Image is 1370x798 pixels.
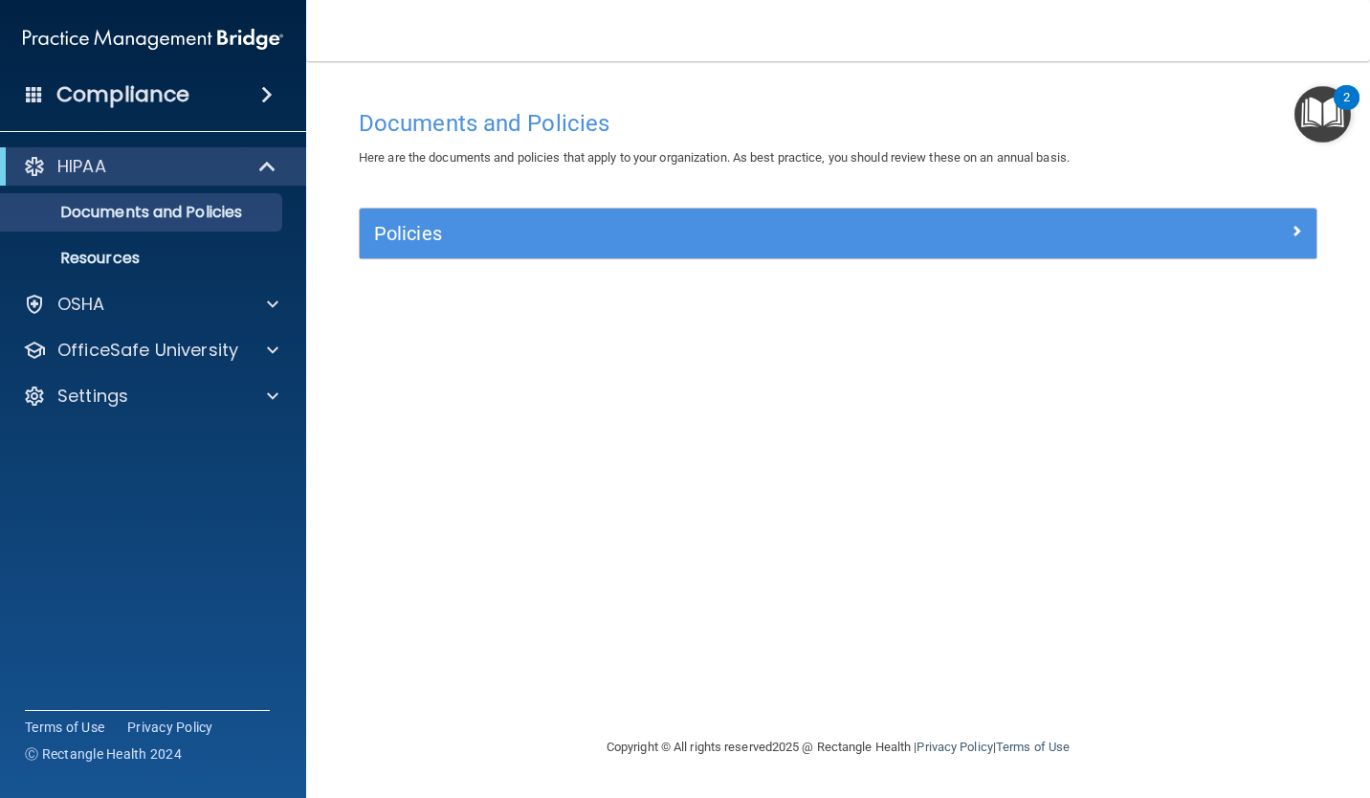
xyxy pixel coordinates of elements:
p: Documents and Policies [12,203,274,222]
span: Here are the documents and policies that apply to your organization. As best practice, you should... [359,150,1070,165]
a: Privacy Policy [127,718,213,737]
h4: Compliance [56,81,189,108]
p: OSHA [57,293,105,316]
a: Terms of Use [25,718,104,737]
button: Open Resource Center, 2 new notifications [1294,86,1351,143]
a: OfficeSafe University [23,339,278,362]
a: Terms of Use [996,740,1070,754]
p: Resources [12,249,274,268]
img: PMB logo [23,20,283,58]
a: Settings [23,385,278,408]
a: HIPAA [23,155,277,178]
span: Ⓒ Rectangle Health 2024 [25,744,182,764]
h5: Policies [374,223,1063,244]
p: Settings [57,385,128,408]
h4: Documents and Policies [359,111,1317,136]
a: Policies [374,218,1302,249]
a: OSHA [23,293,278,316]
p: OfficeSafe University [57,339,238,362]
a: Privacy Policy [917,740,992,754]
p: HIPAA [57,155,106,178]
div: Copyright © All rights reserved 2025 @ Rectangle Health | | [489,717,1187,778]
div: 2 [1343,98,1350,122]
